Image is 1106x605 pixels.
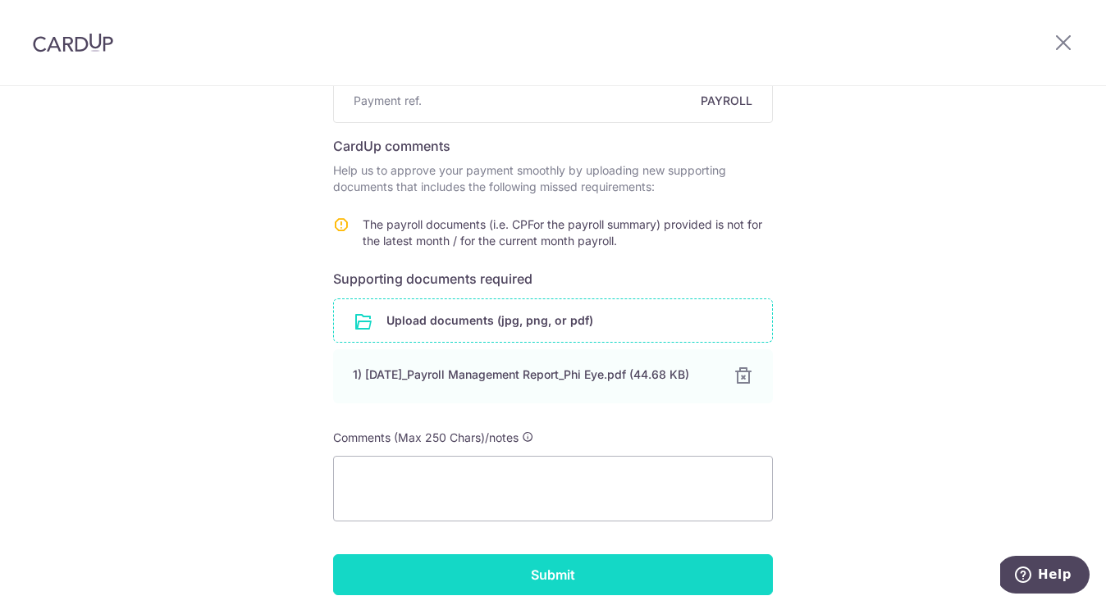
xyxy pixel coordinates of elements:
h6: CardUp comments [333,136,773,156]
input: Submit [333,554,773,595]
span: The payroll documents (i.e. CPFor the payroll summary) provided is not for the latest month / for... [363,217,762,248]
h6: Supporting documents required [333,269,773,289]
span: PAYROLL [428,93,752,109]
p: Help us to approve your payment smoothly by uploading new supporting documents that includes the ... [333,162,773,195]
span: Comments (Max 250 Chars)/notes [333,430,519,444]
div: Upload documents (jpg, png, or pdf) [333,298,773,343]
img: CardUp [33,33,113,52]
div: 1) [DATE]_Payroll Management Report_Phi Eye.pdf (44.68 KB) [353,366,714,383]
iframe: Opens a widget where you can find more information [1000,556,1090,597]
span: Payment ref. [354,93,422,109]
